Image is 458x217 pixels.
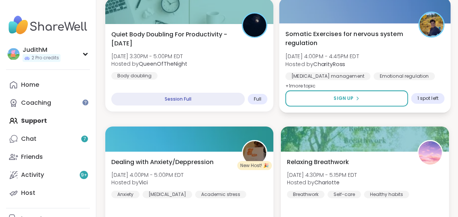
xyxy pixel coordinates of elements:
[237,161,272,170] div: New Host! 🎉
[285,90,408,107] button: Sign Up
[143,191,192,198] div: [MEDICAL_DATA]
[111,53,187,60] span: [DATE] 3:30PM - 5:00PM EDT
[6,184,90,202] a: Host
[111,171,184,179] span: [DATE] 4:00PM - 5:00PM EDT
[285,53,359,60] span: [DATE] 4:00PM - 4:45PM EDT
[82,99,88,105] iframe: Spotlight
[287,179,357,186] span: Hosted by
[334,95,353,102] span: Sign Up
[6,76,90,94] a: Home
[243,141,266,164] img: Vici
[6,12,90,38] img: ShareWell Nav Logo
[111,30,234,48] span: Quiet Body Doubling For Productivity - [DATE]
[6,166,90,184] a: Activity9+
[419,141,442,164] img: CharIotte
[111,93,245,105] div: Session Full
[21,81,39,89] div: Home
[21,135,36,143] div: Chat
[111,60,187,68] span: Hosted by
[111,158,214,167] span: Dealing with Anxiety/Deppression
[111,191,140,198] div: Anxiety
[420,13,443,36] img: CharityRoss
[23,46,61,54] div: JudithM
[285,60,359,68] span: Hosted by
[195,191,246,198] div: Academic stress
[21,99,51,107] div: Coaching
[139,179,148,186] b: Vici
[8,48,20,60] img: JudithM
[287,158,349,167] span: Relaxing Breathwork
[111,72,158,80] div: Body doubling
[285,72,370,80] div: [MEDICAL_DATA] management
[314,179,340,186] b: CharIotte
[313,60,345,68] b: CharityRoss
[83,136,86,142] span: 7
[285,29,410,48] span: Somatic Exercises for nervous system regulation
[373,72,435,80] div: Emotional regulation
[287,191,325,198] div: Breathwork
[21,153,43,161] div: Friends
[6,94,90,112] a: Coaching
[6,130,90,148] a: Chat7
[417,95,438,101] span: 1 spot left
[254,96,261,102] span: Full
[111,179,184,186] span: Hosted by
[139,60,187,68] b: QueenOfTheNight
[328,191,361,198] div: Self-care
[21,171,44,179] div: Activity
[287,171,357,179] span: [DATE] 4:30PM - 5:15PM EDT
[81,172,87,178] span: 9 +
[32,55,59,61] span: 2 Pro credits
[243,14,266,37] img: QueenOfTheNight
[21,189,35,197] div: Host
[364,191,409,198] div: Healthy habits
[6,148,90,166] a: Friends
